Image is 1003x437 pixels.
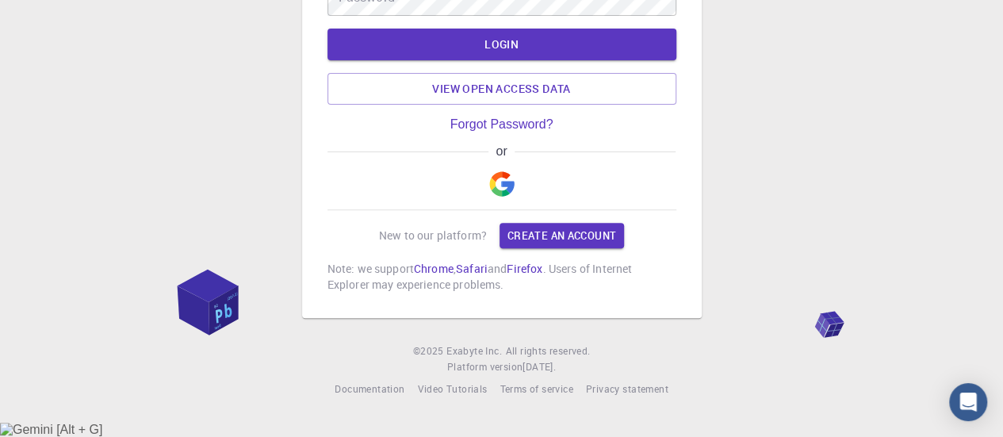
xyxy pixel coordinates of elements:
[379,228,487,243] p: New to our platform?
[523,360,556,373] span: [DATE] .
[489,171,515,197] img: Google
[500,381,572,397] a: Terms of service
[507,261,542,276] a: Firefox
[505,343,590,359] span: All rights reserved.
[335,382,404,395] span: Documentation
[488,144,515,159] span: or
[414,261,454,276] a: Chrome
[327,29,676,60] button: LOGIN
[450,117,553,132] a: Forgot Password?
[446,344,502,357] span: Exabyte Inc.
[523,359,556,375] a: [DATE].
[327,261,676,293] p: Note: we support , and . Users of Internet Explorer may experience problems.
[327,73,676,105] a: View open access data
[949,383,987,421] div: Open Intercom Messenger
[335,381,404,397] a: Documentation
[456,261,488,276] a: Safari
[447,359,523,375] span: Platform version
[446,343,502,359] a: Exabyte Inc.
[417,381,487,397] a: Video Tutorials
[417,382,487,395] span: Video Tutorials
[586,382,668,395] span: Privacy statement
[413,343,446,359] span: © 2025
[586,381,668,397] a: Privacy statement
[500,382,572,395] span: Terms of service
[500,223,624,248] a: Create an account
